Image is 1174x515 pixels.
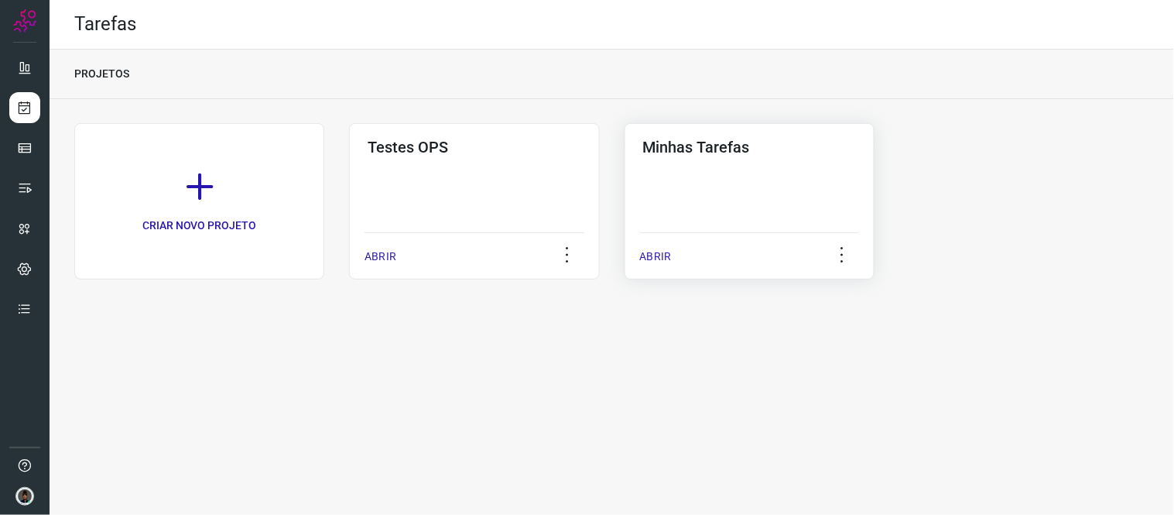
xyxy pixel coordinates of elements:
[74,13,136,36] h2: Tarefas
[142,218,257,234] p: CRIAR NOVO PROJETO
[365,249,396,265] p: ABRIR
[13,9,36,33] img: Logo
[15,487,34,506] img: d44150f10045ac5288e451a80f22ca79.png
[74,66,129,82] p: PROJETOS
[643,138,856,156] h3: Minhas Tarefas
[368,138,580,156] h3: Testes OPS
[640,249,672,265] p: ABRIR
